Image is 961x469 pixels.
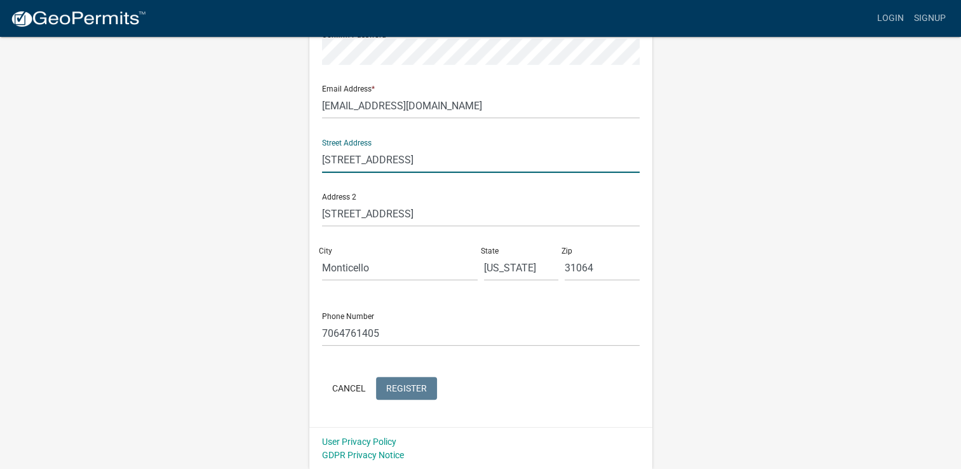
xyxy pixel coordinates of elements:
a: User Privacy Policy [322,437,396,447]
a: GDPR Privacy Notice [322,450,404,460]
a: Login [872,6,909,31]
button: Register [376,377,437,400]
a: Signup [909,6,951,31]
span: Register [386,383,427,393]
button: Cancel [322,377,376,400]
